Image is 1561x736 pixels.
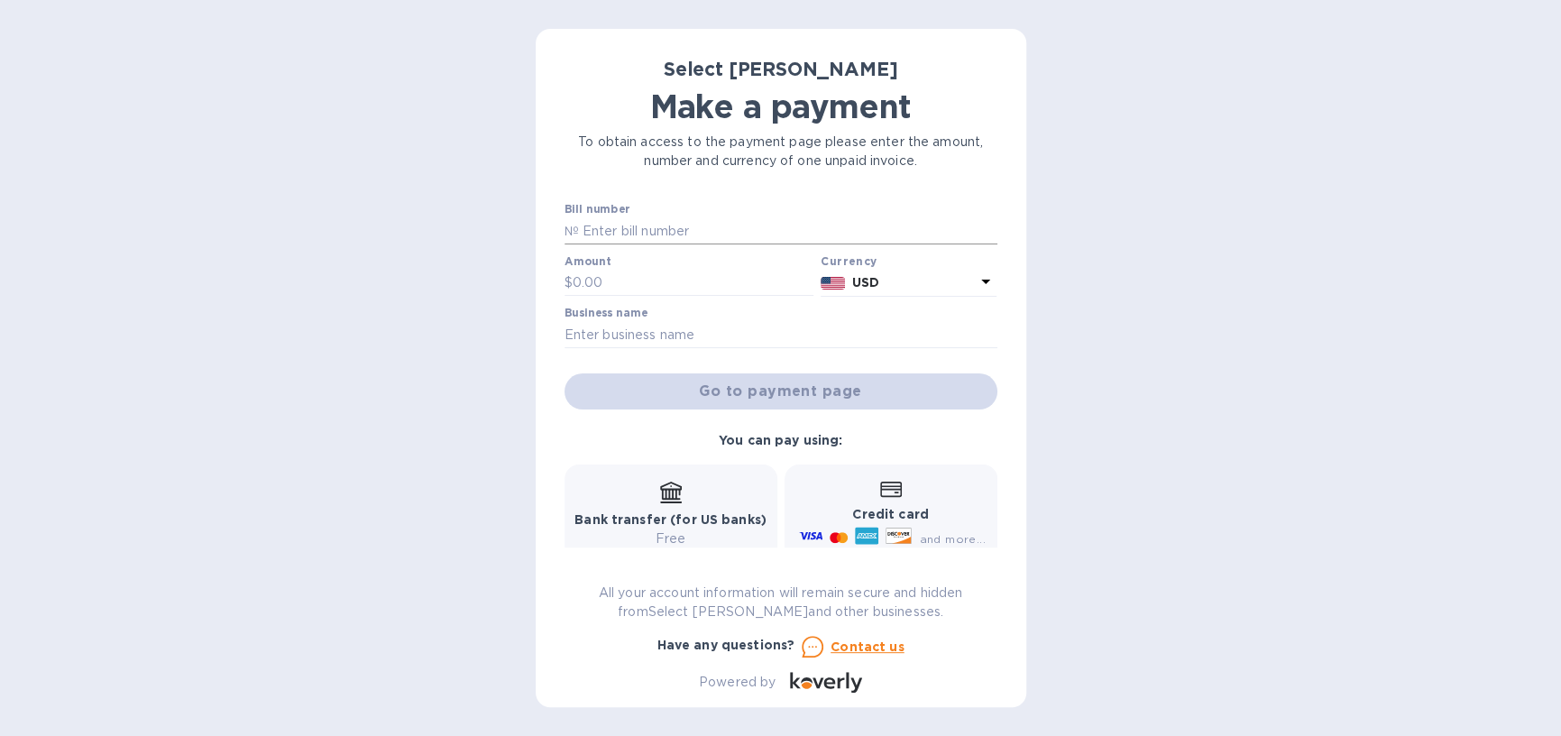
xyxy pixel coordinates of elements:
[574,512,767,527] b: Bank transfer (for US banks)
[565,273,573,292] p: $
[821,254,877,268] b: Currency
[565,584,997,621] p: All your account information will remain secure and hidden from Select [PERSON_NAME] and other bu...
[579,217,997,244] input: Enter bill number
[919,532,985,546] span: and more...
[565,222,579,241] p: №
[565,133,997,170] p: To obtain access to the payment page please enter the amount, number and currency of one unpaid i...
[664,58,898,80] b: Select [PERSON_NAME]
[719,433,842,447] b: You can pay using:
[574,529,767,548] p: Free
[565,87,997,125] h1: Make a payment
[852,507,928,521] b: Credit card
[565,256,611,267] label: Amount
[699,673,776,692] p: Powered by
[831,639,904,654] u: Contact us
[573,270,814,297] input: 0.00
[565,308,647,319] label: Business name
[657,638,795,652] b: Have any questions?
[565,321,997,348] input: Enter business name
[565,205,629,216] label: Bill number
[852,275,879,290] b: USD
[821,277,845,290] img: USD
